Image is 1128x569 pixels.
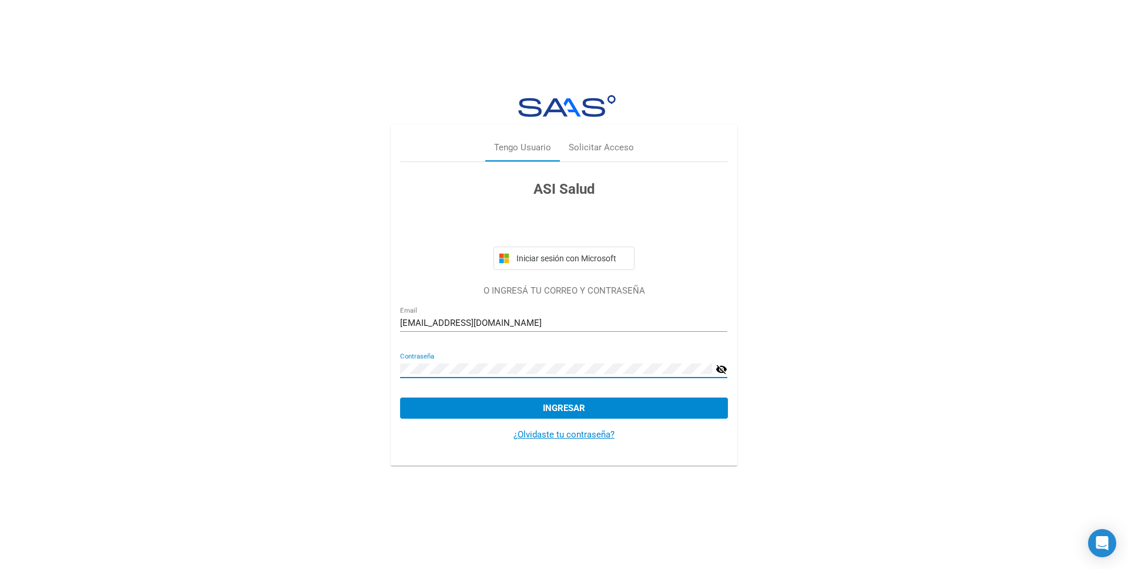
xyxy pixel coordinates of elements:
h3: ASI Salud [400,179,727,200]
a: ¿Olvidaste tu contraseña? [513,429,615,440]
iframe: Botón de Acceder con Google [488,213,640,238]
p: O INGRESÁ TU CORREO Y CONTRASEÑA [400,284,727,298]
button: Iniciar sesión con Microsoft [493,247,634,270]
div: Tengo Usuario [494,141,551,154]
div: Open Intercom Messenger [1088,529,1116,557]
span: Ingresar [543,403,585,413]
span: Iniciar sesión con Microsoft [514,254,629,263]
div: Solicitar Acceso [569,141,634,154]
button: Ingresar [400,398,727,419]
mat-icon: visibility_off [716,362,727,376]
